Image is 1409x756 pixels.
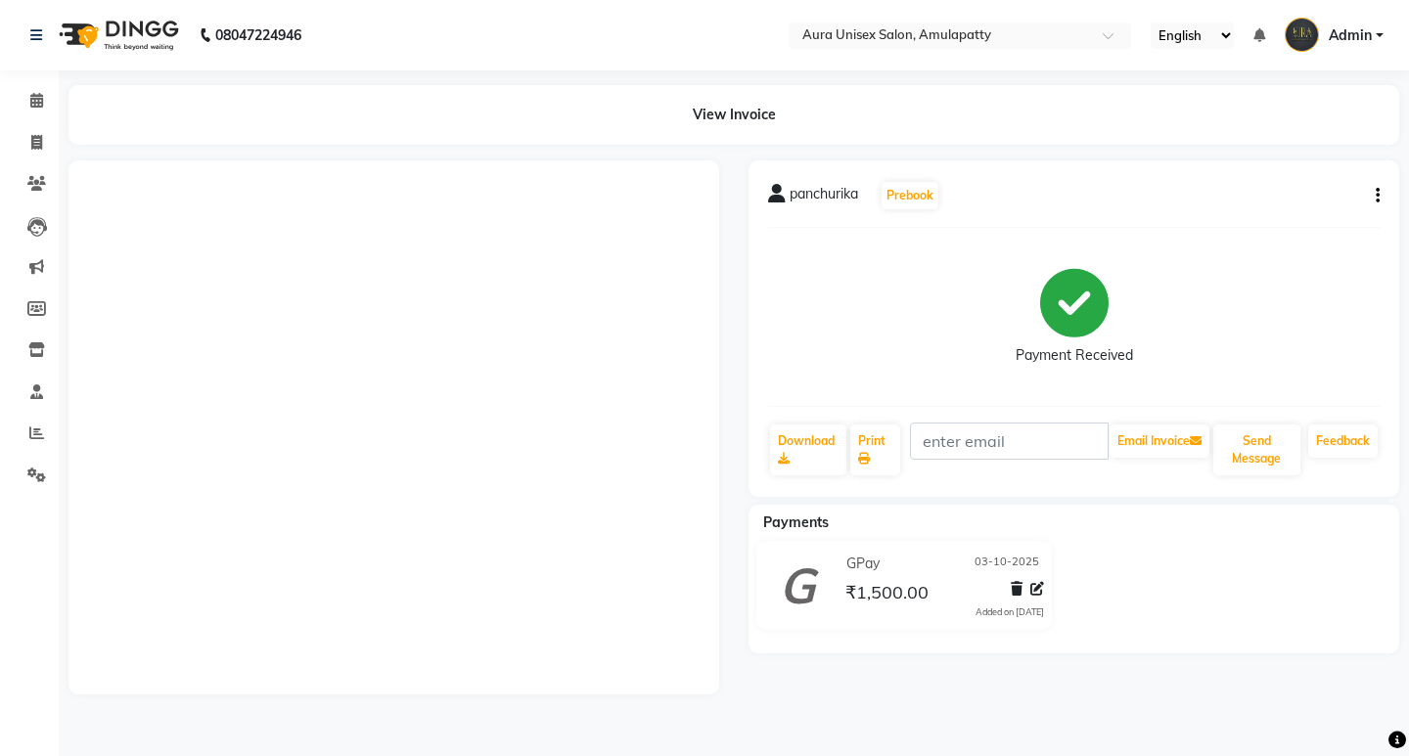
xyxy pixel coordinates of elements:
div: Added on [DATE] [976,605,1044,619]
a: Download [770,424,846,475]
span: 03-10-2025 [975,554,1039,574]
div: View Invoice [68,85,1399,145]
span: Admin [1329,25,1372,46]
b: 08047224946 [215,8,301,63]
div: Payment Received [1016,345,1133,366]
a: Feedback [1308,424,1378,458]
button: Prebook [882,182,938,209]
img: logo [50,8,184,63]
span: GPay [846,554,880,574]
input: enter email [910,422,1108,460]
span: ₹1,500.00 [845,581,929,608]
span: Payments [763,513,829,531]
a: Print [850,424,900,475]
button: Send Message [1213,424,1300,475]
button: Email Invoice [1110,424,1209,458]
span: panchurika [790,184,858,211]
img: Admin [1285,18,1319,52]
